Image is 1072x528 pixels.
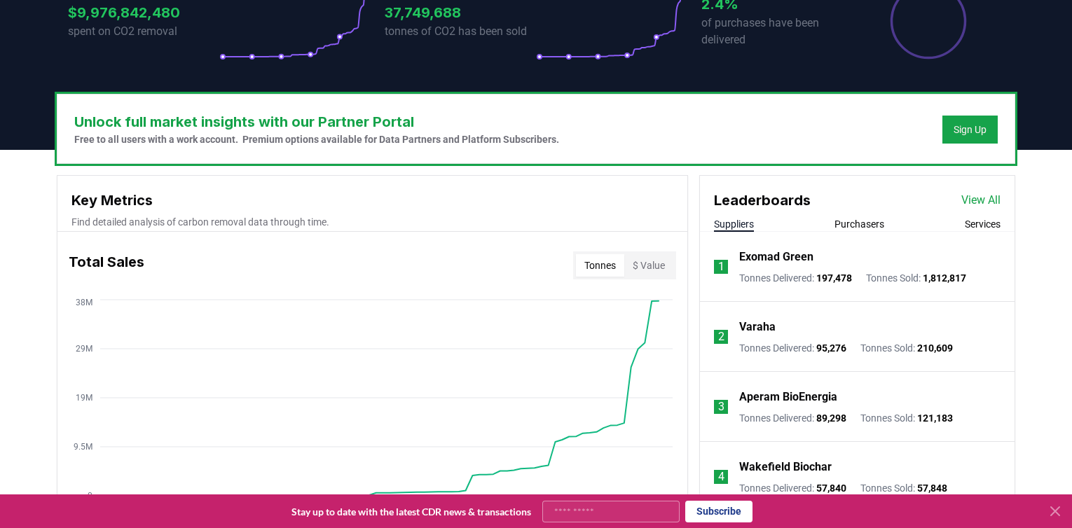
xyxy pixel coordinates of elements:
span: 95,276 [816,342,846,354]
a: Varaha [739,319,776,335]
h3: Unlock full market insights with our Partner Portal [74,111,559,132]
span: 1,812,817 [923,272,966,284]
a: Aperam BioEnergia [739,389,837,405]
tspan: 9.5M [74,442,92,452]
button: Services [965,217,1001,231]
p: Free to all users with a work account. Premium options available for Data Partners and Platform S... [74,132,559,146]
span: 197,478 [816,272,852,284]
p: Tonnes Delivered : [739,481,846,495]
button: Purchasers [834,217,884,231]
p: Tonnes Delivered : [739,411,846,425]
p: 2 [718,328,724,345]
p: tonnes of CO2 has been sold [385,23,536,40]
p: Tonnes Sold : [860,341,953,355]
p: Tonnes Sold : [860,481,947,495]
span: 57,840 [816,482,846,494]
span: 210,609 [917,342,953,354]
button: $ Value [624,254,673,277]
h3: 37,749,688 [385,2,536,23]
button: Tonnes [576,254,624,277]
h3: Total Sales [69,251,144,279]
span: 89,298 [816,412,846,424]
a: View All [961,192,1001,209]
p: 4 [718,468,724,485]
p: Tonnes Sold : [860,411,953,425]
p: 3 [718,398,724,415]
h3: Leaderboards [714,190,811,211]
button: Sign Up [942,116,998,144]
p: Tonnes Delivered : [739,271,852,285]
p: Tonnes Sold : [866,271,966,285]
h3: $9,976,842,480 [68,2,219,23]
tspan: 0 [88,491,92,501]
p: spent on CO2 removal [68,23,219,40]
tspan: 38M [76,298,92,307]
tspan: 29M [76,344,92,354]
p: of purchases have been delivered [701,15,853,48]
h3: Key Metrics [71,190,673,211]
span: 57,848 [917,482,947,494]
a: Wakefield Biochar [739,459,832,475]
tspan: 19M [76,393,92,403]
a: Sign Up [954,123,987,137]
a: Exomad Green [739,249,813,265]
button: Suppliers [714,217,754,231]
span: 121,183 [917,412,953,424]
p: Find detailed analysis of carbon removal data through time. [71,215,673,229]
p: 1 [718,258,724,275]
p: Tonnes Delivered : [739,341,846,355]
